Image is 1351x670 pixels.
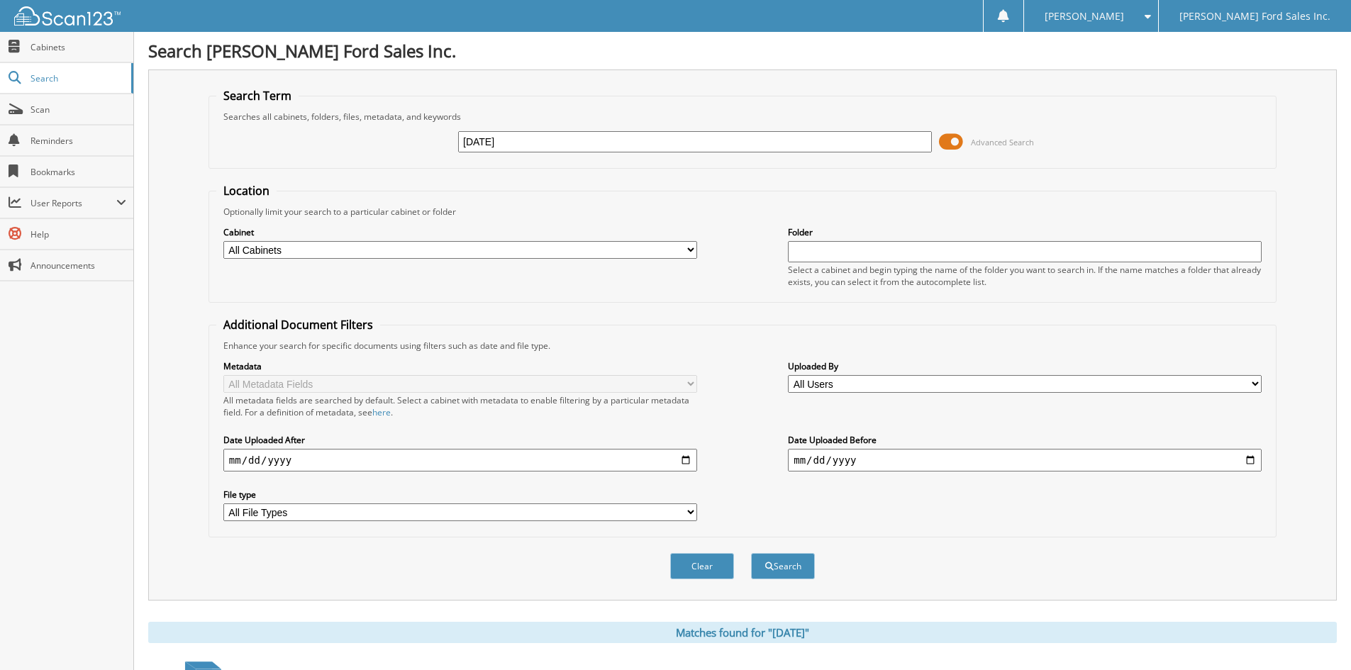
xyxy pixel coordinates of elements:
[14,6,121,26] img: scan123-logo-white.svg
[372,406,391,418] a: here
[1045,12,1124,21] span: [PERSON_NAME]
[30,228,126,240] span: Help
[30,104,126,116] span: Scan
[30,166,126,178] span: Bookmarks
[216,340,1269,352] div: Enhance your search for specific documents using filters such as date and file type.
[223,226,697,238] label: Cabinet
[216,88,299,104] legend: Search Term
[216,206,1269,218] div: Optionally limit your search to a particular cabinet or folder
[216,183,277,199] legend: Location
[30,72,124,84] span: Search
[30,197,116,209] span: User Reports
[223,449,697,471] input: start
[971,137,1034,147] span: Advanced Search
[223,360,697,372] label: Metadata
[30,135,126,147] span: Reminders
[670,553,734,579] button: Clear
[30,41,126,53] span: Cabinets
[788,226,1262,238] label: Folder
[30,259,126,272] span: Announcements
[223,488,697,501] label: File type
[788,434,1262,446] label: Date Uploaded Before
[788,360,1262,372] label: Uploaded By
[223,434,697,446] label: Date Uploaded After
[223,394,697,418] div: All metadata fields are searched by default. Select a cabinet with metadata to enable filtering b...
[216,317,380,333] legend: Additional Document Filters
[216,111,1269,123] div: Searches all cabinets, folders, files, metadata, and keywords
[788,264,1262,288] div: Select a cabinet and begin typing the name of the folder you want to search in. If the name match...
[148,622,1337,643] div: Matches found for "[DATE]"
[148,39,1337,62] h1: Search [PERSON_NAME] Ford Sales Inc.
[1179,12,1330,21] span: [PERSON_NAME] Ford Sales Inc.
[788,449,1262,471] input: end
[751,553,815,579] button: Search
